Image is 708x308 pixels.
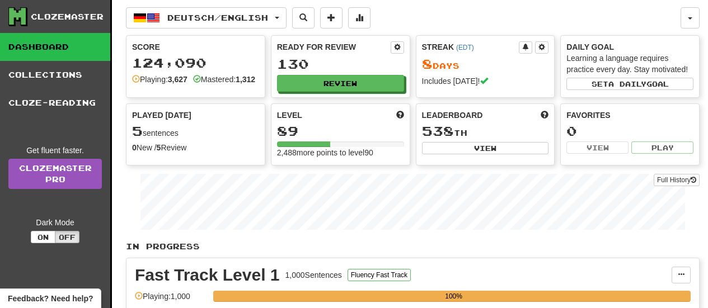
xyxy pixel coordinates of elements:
button: View [422,142,549,154]
span: 8 [422,56,433,72]
button: View [566,141,629,154]
div: Dark Mode [8,217,102,228]
div: Score [132,41,259,53]
button: Fluency Fast Track [348,269,411,281]
div: Daily Goal [566,41,693,53]
div: Streak [422,41,519,53]
span: Level [277,110,302,121]
div: Ready for Review [277,41,391,53]
button: Search sentences [292,7,315,29]
strong: 3,627 [168,75,187,84]
span: This week in points, UTC [541,110,548,121]
div: New / Review [132,142,259,153]
span: 5 [132,123,143,139]
div: 1,000 Sentences [285,269,342,281]
span: a daily [608,80,646,88]
div: Includes [DATE]! [422,75,549,87]
span: Played [DATE] [132,110,191,121]
div: 130 [277,57,404,71]
button: Full History [654,174,700,186]
a: ClozemasterPro [8,159,102,189]
div: 89 [277,124,404,138]
strong: 1,312 [236,75,255,84]
div: 0 [566,124,693,138]
div: Day s [422,57,549,72]
div: Mastered: [193,74,255,85]
span: Deutsch / English [167,13,268,22]
div: Clozemaster [31,11,104,22]
strong: 0 [132,143,137,152]
div: Fast Track Level 1 [135,267,280,283]
button: Review [277,75,404,92]
div: Playing: [132,74,187,85]
button: Add sentence to collection [320,7,343,29]
strong: 5 [157,143,161,152]
div: 124,090 [132,56,259,70]
div: 2,488 more points to level 90 [277,147,404,158]
div: Favorites [566,110,693,121]
span: Score more points to level up [396,110,404,121]
button: Deutsch/English [126,7,287,29]
span: 538 [422,123,454,139]
button: Play [631,141,693,154]
div: th [422,124,549,139]
div: Get fluent faster. [8,145,102,156]
button: Seta dailygoal [566,78,693,90]
span: Leaderboard [422,110,483,121]
button: On [31,231,55,243]
button: More stats [348,7,371,29]
a: (EDT) [456,44,474,51]
p: In Progress [126,241,700,252]
button: Off [55,231,79,243]
div: Learning a language requires practice every day. Stay motivated! [566,53,693,75]
div: sentences [132,124,259,139]
span: Open feedback widget [8,293,93,304]
div: 100% [217,291,691,302]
